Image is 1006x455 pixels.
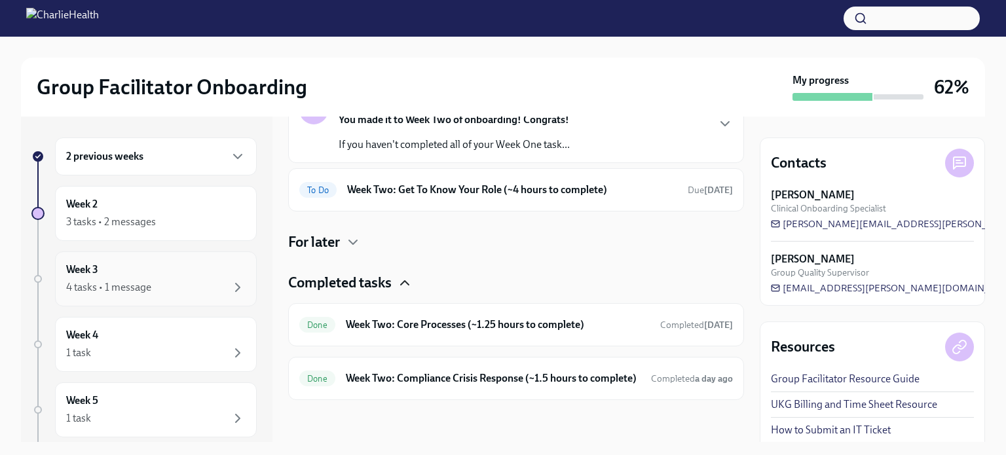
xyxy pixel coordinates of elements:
[288,273,392,293] h4: Completed tasks
[66,280,151,295] div: 4 tasks • 1 message
[688,184,733,196] span: September 16th, 2025 08:00
[792,73,849,88] strong: My progress
[66,346,91,360] div: 1 task
[771,252,855,266] strong: [PERSON_NAME]
[31,251,257,306] a: Week 34 tasks • 1 message
[771,372,920,386] a: Group Facilitator Resource Guide
[288,232,744,252] div: For later
[704,319,733,331] strong: [DATE]
[299,374,335,384] span: Done
[339,137,570,152] p: If you haven't completed all of your Week One task...
[299,185,337,195] span: To Do
[288,232,340,252] h4: For later
[660,319,733,331] span: September 5th, 2025 16:51
[346,371,641,386] h6: Week Two: Compliance Crisis Response (~1.5 hours to complete)
[26,8,99,29] img: CharlieHealth
[66,328,98,342] h6: Week 4
[704,185,733,196] strong: [DATE]
[660,319,733,331] span: Completed
[66,215,156,229] div: 3 tasks • 2 messages
[771,202,886,215] span: Clinical Onboarding Specialist
[771,423,891,437] a: How to Submit an IT Ticket
[31,186,257,241] a: Week 23 tasks • 2 messages
[651,373,733,384] span: Completed
[771,337,835,357] h4: Resources
[346,318,650,332] h6: Week Two: Core Processes (~1.25 hours to complete)
[339,113,569,126] strong: You made it to Week Two of onboarding! Congrats!
[934,75,969,99] h3: 62%
[66,197,98,211] h6: Week 2
[37,74,307,100] h2: Group Facilitator Onboarding
[66,393,98,408] h6: Week 5
[771,266,869,279] span: Group Quality Supervisor
[299,368,733,389] a: DoneWeek Two: Compliance Crisis Response (~1.5 hours to complete)Completeda day ago
[771,153,827,173] h4: Contacts
[299,320,335,330] span: Done
[347,183,677,197] h6: Week Two: Get To Know Your Role (~4 hours to complete)
[688,185,733,196] span: Due
[66,411,91,426] div: 1 task
[771,188,855,202] strong: [PERSON_NAME]
[31,317,257,372] a: Week 41 task
[695,373,733,384] strong: a day ago
[55,137,257,175] div: 2 previous weeks
[299,179,733,200] a: To DoWeek Two: Get To Know Your Role (~4 hours to complete)Due[DATE]
[31,382,257,437] a: Week 51 task
[299,314,733,335] a: DoneWeek Two: Core Processes (~1.25 hours to complete)Completed[DATE]
[651,373,733,385] span: September 9th, 2025 18:36
[288,273,744,293] div: Completed tasks
[771,397,937,412] a: UKG Billing and Time Sheet Resource
[66,263,98,277] h6: Week 3
[66,149,143,164] h6: 2 previous weeks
